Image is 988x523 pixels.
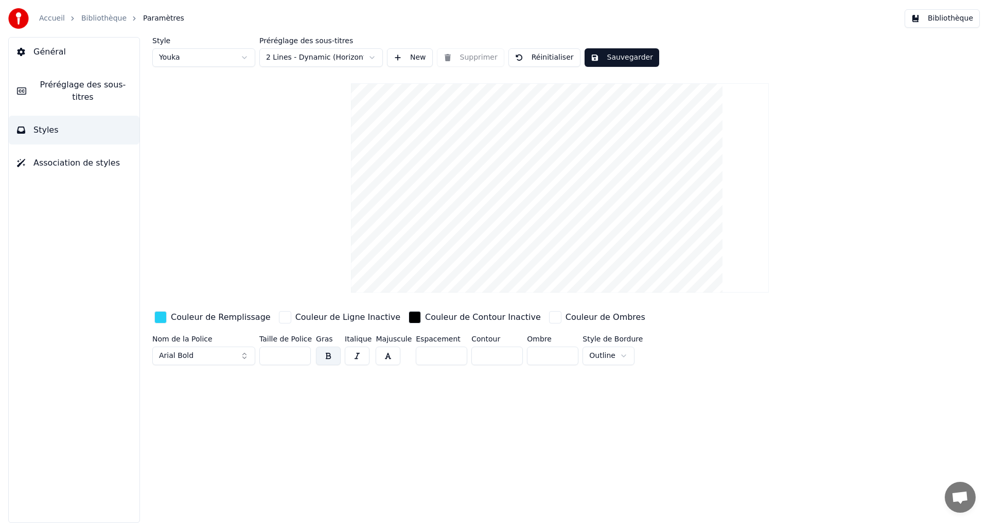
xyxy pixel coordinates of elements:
button: Réinitialiser [508,48,580,67]
label: Taille de Police [259,335,312,342]
span: Arial Bold [159,351,193,361]
label: Nom de la Police [152,335,255,342]
button: Couleur de Ombres [547,309,647,326]
label: Contour [471,335,523,342]
label: Majuscule [376,335,412,342]
label: Style de Bordure [583,335,643,342]
nav: breadcrumb [39,13,184,24]
div: Couleur de Remplissage [171,311,271,323]
span: Général [33,46,66,58]
a: Accueil [39,13,65,24]
button: Couleur de Contour Inactive [407,309,543,326]
a: Bibliothèque [81,13,127,24]
div: Couleur de Ombres [566,311,645,323]
button: New [387,48,433,67]
button: Préréglage des sous-titres [9,70,139,112]
div: Ouvrir le chat [945,482,976,513]
button: Styles [9,116,139,145]
label: Espacement [416,335,467,342]
label: Italique [345,335,372,342]
label: Gras [316,335,341,342]
span: Paramètres [143,13,184,24]
span: Association de styles [33,157,120,169]
button: Couleur de Ligne Inactive [277,309,402,326]
label: Ombre [527,335,578,342]
div: Couleur de Contour Inactive [425,311,541,323]
span: Styles [33,124,59,136]
button: Association de styles [9,149,139,177]
label: Style [152,37,255,44]
div: Couleur de Ligne Inactive [295,311,400,323]
button: Général [9,38,139,66]
label: Préréglage des sous-titres [259,37,383,44]
span: Préréglage des sous-titres [34,79,131,103]
img: youka [8,8,29,29]
button: Sauvegarder [585,48,659,67]
button: Bibliothèque [905,9,980,28]
button: Couleur de Remplissage [152,309,273,326]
